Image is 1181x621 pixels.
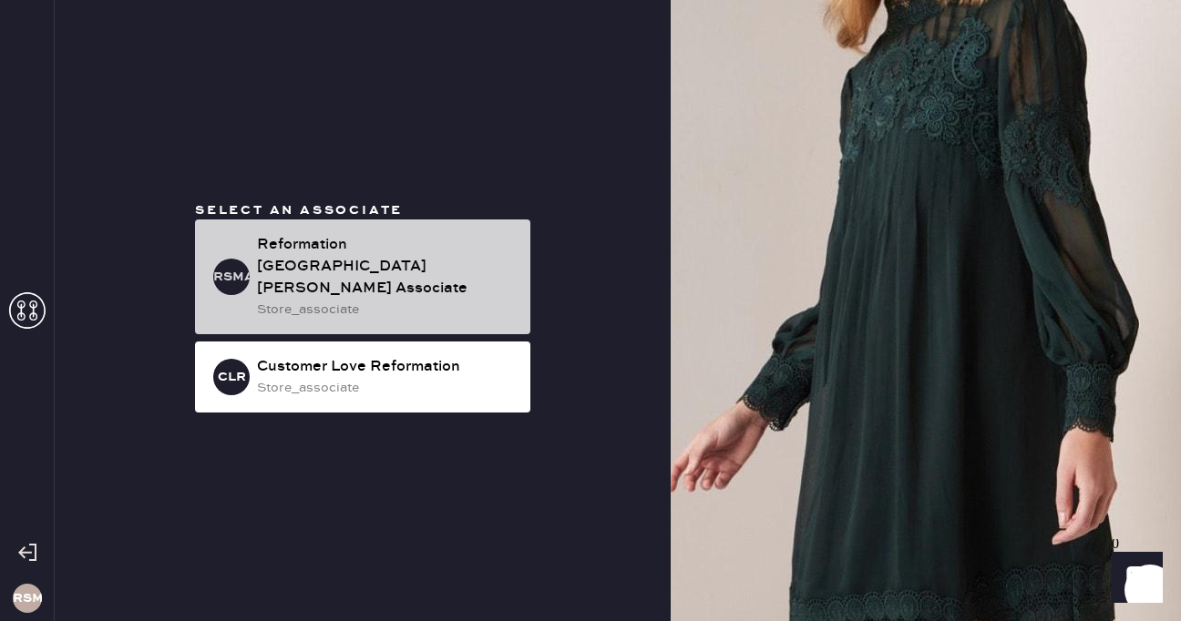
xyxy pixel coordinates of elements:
[257,234,516,300] div: Reformation [GEOGRAPHIC_DATA][PERSON_NAME] Associate
[13,592,42,605] h3: RSM
[257,378,516,398] div: store_associate
[195,202,403,219] span: Select an associate
[1094,539,1173,617] iframe: Front Chat
[218,371,246,383] h3: CLR
[257,300,516,320] div: store_associate
[213,270,250,283] h3: RSMA
[257,356,516,378] div: Customer Love Reformation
